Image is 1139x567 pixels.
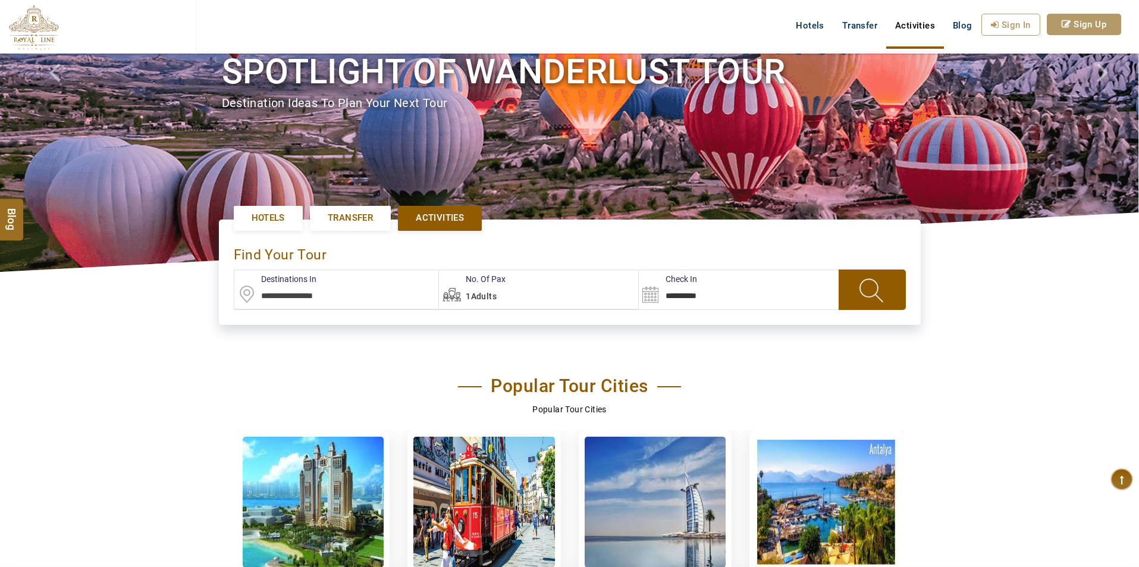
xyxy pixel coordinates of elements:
[466,292,497,301] span: 1Adults
[639,273,697,285] label: Check In
[310,206,391,230] a: Transfer
[234,206,303,230] a: Hotels
[953,20,972,31] span: Blog
[944,14,981,37] a: Blog
[398,206,482,230] a: Activities
[234,273,316,285] label: Destinations In
[9,5,59,50] img: The Royal Line Holidays
[4,208,20,218] span: Blog
[252,212,285,224] span: Hotels
[886,14,944,37] a: Activities
[234,234,906,270] div: find your Tour
[416,212,464,224] span: Activities
[237,403,903,416] p: Popular Tour Cities
[439,273,506,285] label: No. Of Pax
[1047,14,1121,35] a: Sign Up
[981,14,1040,36] a: Sign In
[328,212,373,224] span: Transfer
[833,14,886,37] a: Transfer
[787,14,833,37] a: Hotels
[458,375,681,397] h2: Popular Tour Cities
